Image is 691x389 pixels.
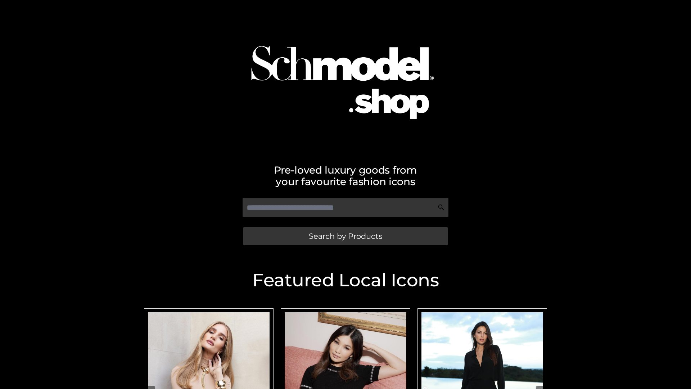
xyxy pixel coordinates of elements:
a: Search by Products [243,227,448,245]
h2: Featured Local Icons​ [140,271,551,289]
span: Search by Products [309,232,382,240]
img: Search Icon [438,204,445,211]
h2: Pre-loved luxury goods from your favourite fashion icons [140,164,551,187]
